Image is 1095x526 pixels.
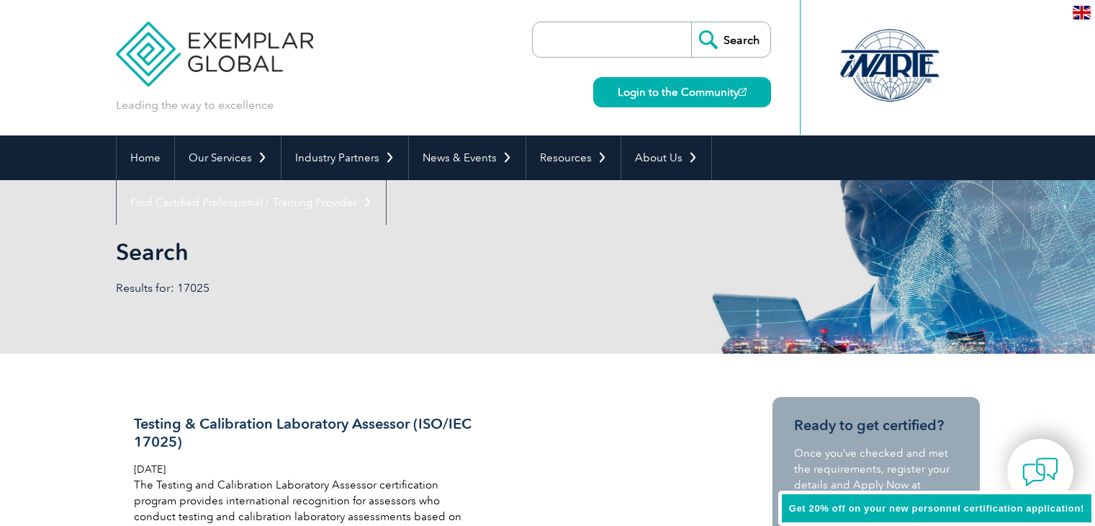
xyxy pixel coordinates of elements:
[593,77,771,107] a: Login to the Community
[134,415,475,451] h3: Testing & Calibration Laboratory Assessor (ISO/IEC 17025)
[116,280,548,296] p: Results for: 17025
[691,22,770,57] input: Search
[739,88,747,96] img: open_square.png
[116,97,274,113] p: Leading the way to excellence
[117,135,174,180] a: Home
[789,503,1084,514] span: Get 20% off on your new personnel certification application!
[117,180,386,225] a: Find Certified Professional / Training Provider
[134,463,166,476] span: [DATE]
[794,445,958,493] p: Once you’ve checked and met the requirements, register your details and Apply Now at
[621,135,711,180] a: About Us
[175,135,281,180] a: Our Services
[116,238,669,266] h1: Search
[1073,6,1091,19] img: en
[409,135,526,180] a: News & Events
[526,135,621,180] a: Resources
[281,135,408,180] a: Industry Partners
[794,416,958,434] h3: Ready to get certified?
[1022,454,1058,490] img: contact-chat.png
